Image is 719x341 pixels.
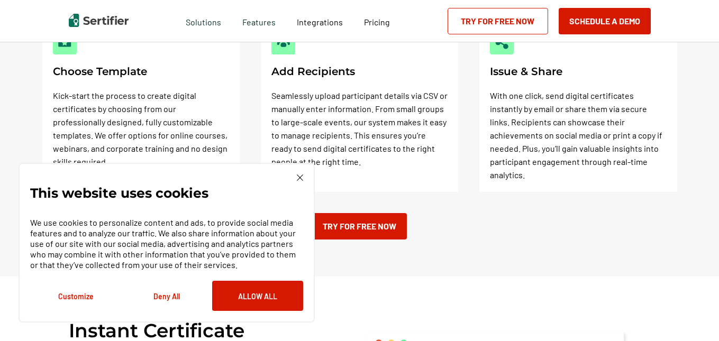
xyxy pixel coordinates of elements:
[53,89,229,168] p: Kick-start the process to create digital certificates by choosing from our professionally designe...
[448,8,548,34] a: Try for Free Now
[271,89,448,168] p: Seamlessly upload participant details via CSV or manually enter information. From small groups to...
[490,65,666,78] h3: Issue & Share
[186,14,221,27] span: Solutions
[312,213,407,239] a: Try for Free Now
[297,14,343,27] a: Integrations
[30,188,208,198] p: This website uses cookies
[495,36,508,49] img: Issue & Share Image
[30,217,303,270] p: We use cookies to personalize content and ads, to provide social media features and to analyze ou...
[30,281,121,311] button: Customize
[364,14,390,27] a: Pricing
[53,65,229,78] h3: Choose Template
[277,36,290,49] img: Add Recipients Image
[490,89,666,181] p: With one click, send digital certificates instantly by email or share them via secure links. Reci...
[271,65,448,78] h3: Add Recipients
[58,36,71,49] img: Choose Template Image
[242,14,276,27] span: Features
[69,14,129,27] img: Sertifier | Digital Credentialing Platform
[121,281,212,311] button: Deny All
[212,281,303,311] button: Allow All
[559,8,651,34] button: Schedule a Demo
[364,17,390,27] span: Pricing
[297,17,343,27] span: Integrations
[297,174,303,181] img: Cookie Popup Close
